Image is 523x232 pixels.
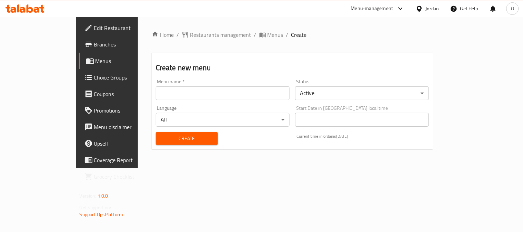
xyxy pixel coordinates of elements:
[79,102,163,119] a: Promotions
[291,31,307,39] span: Create
[95,57,158,65] span: Menus
[152,31,433,39] nav: breadcrumb
[295,86,429,100] div: Active
[94,73,158,82] span: Choice Groups
[426,5,439,12] div: Jordan
[94,40,158,49] span: Branches
[79,69,163,86] a: Choice Groups
[259,31,283,39] a: Menus
[156,113,290,127] div: All
[156,132,218,145] button: Create
[98,191,108,200] span: 1.0.0
[156,86,290,100] input: Please enter Menu name
[79,152,163,168] a: Coverage Report
[177,31,179,39] li: /
[351,4,393,13] div: Menu-management
[79,53,163,69] a: Menus
[254,31,257,39] li: /
[80,191,97,200] span: Version:
[190,31,251,39] span: Restaurants management
[79,168,163,185] a: Grocery Checklist
[286,31,289,39] li: /
[94,139,158,148] span: Upsell
[80,210,123,219] a: Support.OpsPlatform
[79,119,163,135] a: Menu disclaimer
[79,86,163,102] a: Coupons
[511,5,514,12] span: O
[296,133,429,139] p: Current time in Jordan is [DATE]
[94,156,158,164] span: Coverage Report
[79,20,163,36] a: Edit Restaurant
[94,172,158,181] span: Grocery Checklist
[94,123,158,131] span: Menu disclaimer
[80,203,111,212] span: Get support on:
[79,135,163,152] a: Upsell
[182,31,251,39] a: Restaurants management
[161,134,212,143] span: Create
[268,31,283,39] span: Menus
[156,63,429,73] h2: Create new menu
[94,106,158,115] span: Promotions
[79,36,163,53] a: Branches
[94,24,158,32] span: Edit Restaurant
[94,90,158,98] span: Coupons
